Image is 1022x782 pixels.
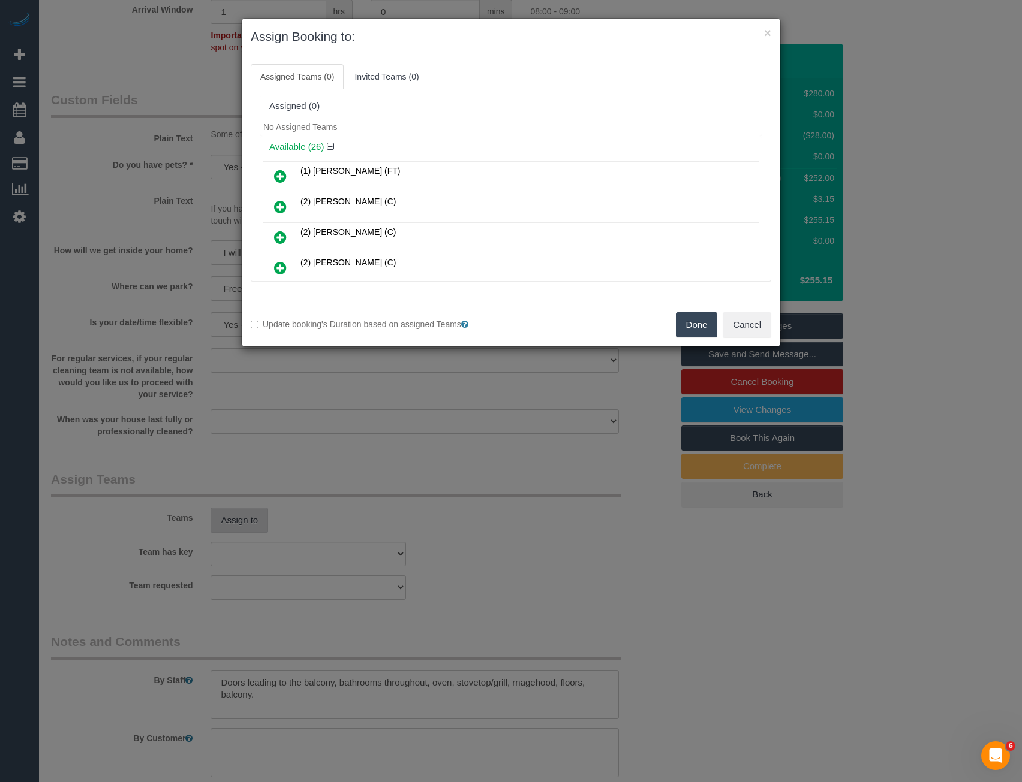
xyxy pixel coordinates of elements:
span: (2) [PERSON_NAME] (C) [300,258,396,267]
span: (2) [PERSON_NAME] (C) [300,197,396,206]
div: Assigned (0) [269,101,753,111]
h3: Assign Booking to: [251,28,771,46]
input: Update booking's Duration based on assigned Teams [251,321,258,328]
span: (2) [PERSON_NAME] (C) [300,227,396,237]
button: Done [676,312,718,337]
button: Cancel [723,312,771,337]
a: Invited Teams (0) [345,64,428,89]
h4: Available (26) [269,142,753,152]
span: No Assigned Teams [263,122,337,132]
a: Assigned Teams (0) [251,64,344,89]
iframe: Intercom live chat [981,741,1010,770]
span: 6 [1006,741,1015,751]
button: × [764,26,771,39]
span: (1) [PERSON_NAME] (FT) [300,166,400,176]
label: Update booking's Duration based on assigned Teams [251,318,502,330]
